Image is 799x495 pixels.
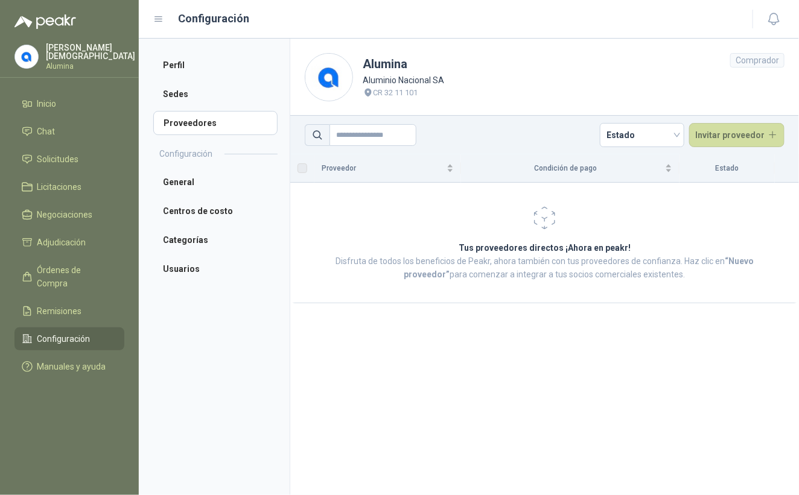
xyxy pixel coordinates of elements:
[153,257,278,281] a: Usuarios
[14,300,124,323] a: Remisiones
[153,199,278,223] a: Centros de costo
[37,360,106,373] span: Manuales y ayuda
[322,163,444,174] span: Proveedor
[14,327,124,350] a: Configuración
[14,355,124,378] a: Manuales y ayuda
[153,170,278,194] a: General
[468,163,662,174] span: Condición de pago
[363,55,444,74] h1: Alumina
[680,154,775,183] th: Estado
[37,332,91,345] span: Configuración
[37,125,56,138] span: Chat
[37,153,79,166] span: Solicitudes
[14,259,124,295] a: Órdenes de Compra
[14,92,124,115] a: Inicio
[14,231,124,254] a: Adjudicación
[607,126,677,144] span: Estado
[153,111,278,135] a: Proveedores
[15,45,38,68] img: Company Logo
[730,53,785,68] div: Comprador
[334,241,756,254] h2: Tus proveedores directos ¡Ahora en peakr!
[159,147,212,160] h2: Configuración
[14,148,124,171] a: Solicitudes
[334,254,756,281] p: Disfruta de todos los beneficios de Peakr, ahora también con tus proveedores de confianza. Haz cl...
[461,154,679,183] th: Condición de pago
[374,87,418,99] p: CR 32 11 101
[37,180,82,194] span: Licitaciones
[37,236,86,249] span: Adjudicación
[153,82,278,106] a: Sedes
[37,263,113,290] span: Órdenes de Compra
[37,304,82,318] span: Remisiones
[689,123,785,147] button: Invitar proveedor
[46,43,135,60] p: [PERSON_NAME] [DEMOGRAPHIC_DATA]
[14,203,124,226] a: Negociaciones
[37,97,57,110] span: Inicio
[363,74,444,87] p: Aluminio Nacional SA
[314,154,461,183] th: Proveedor
[153,53,278,77] a: Perfil
[305,54,352,101] img: Company Logo
[14,120,124,143] a: Chat
[14,175,124,198] a: Licitaciones
[153,228,278,252] a: Categorías
[37,208,93,221] span: Negociaciones
[14,14,76,29] img: Logo peakr
[179,10,250,27] h1: Configuración
[46,63,135,70] p: Alumina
